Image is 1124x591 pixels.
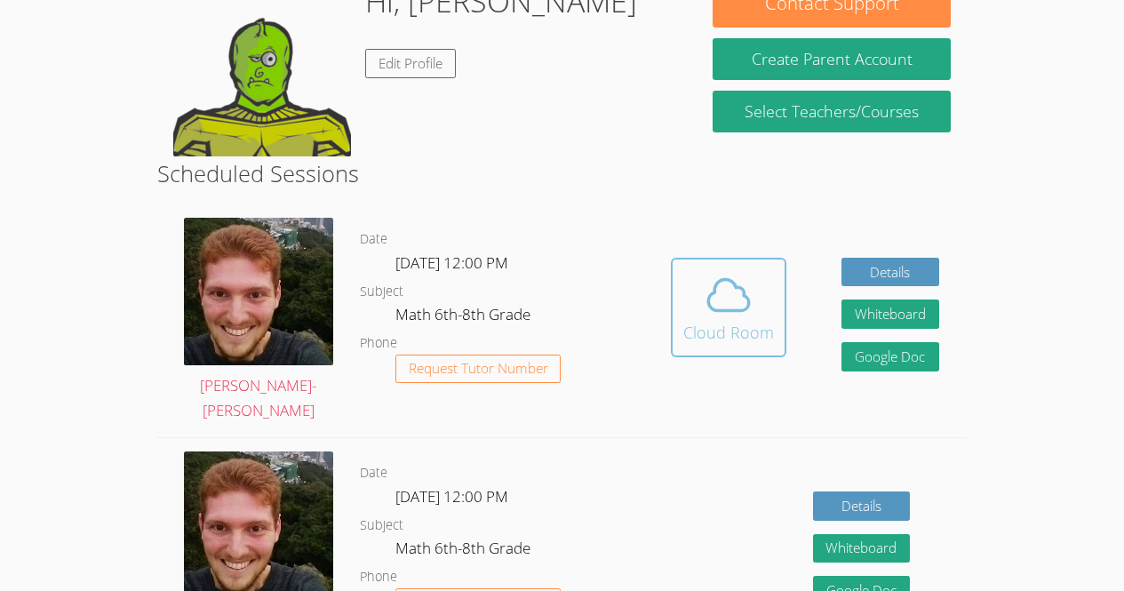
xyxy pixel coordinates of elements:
button: Whiteboard [841,299,939,329]
dt: Subject [360,281,403,303]
a: Details [841,258,939,287]
span: [DATE] 12:00 PM [395,486,508,507]
a: Details [813,491,911,521]
dd: Math 6th-8th Grade [395,536,534,566]
a: [PERSON_NAME]-[PERSON_NAME] [184,218,333,424]
dt: Subject [360,515,403,537]
button: Create Parent Account [713,38,950,80]
h2: Scheduled Sessions [157,156,967,190]
span: Request Tutor Number [409,362,548,375]
dt: Date [360,228,387,251]
img: avatar.png [184,218,333,364]
button: Cloud Room [671,258,786,357]
dt: Phone [360,566,397,588]
button: Request Tutor Number [395,355,562,384]
button: Whiteboard [813,534,911,563]
dd: Math 6th-8th Grade [395,302,534,332]
a: Select Teachers/Courses [713,91,950,132]
dt: Phone [360,332,397,355]
div: Cloud Room [683,320,774,345]
dt: Date [360,462,387,484]
a: Google Doc [841,342,939,371]
span: [DATE] 12:00 PM [395,252,508,273]
a: Edit Profile [365,49,456,78]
